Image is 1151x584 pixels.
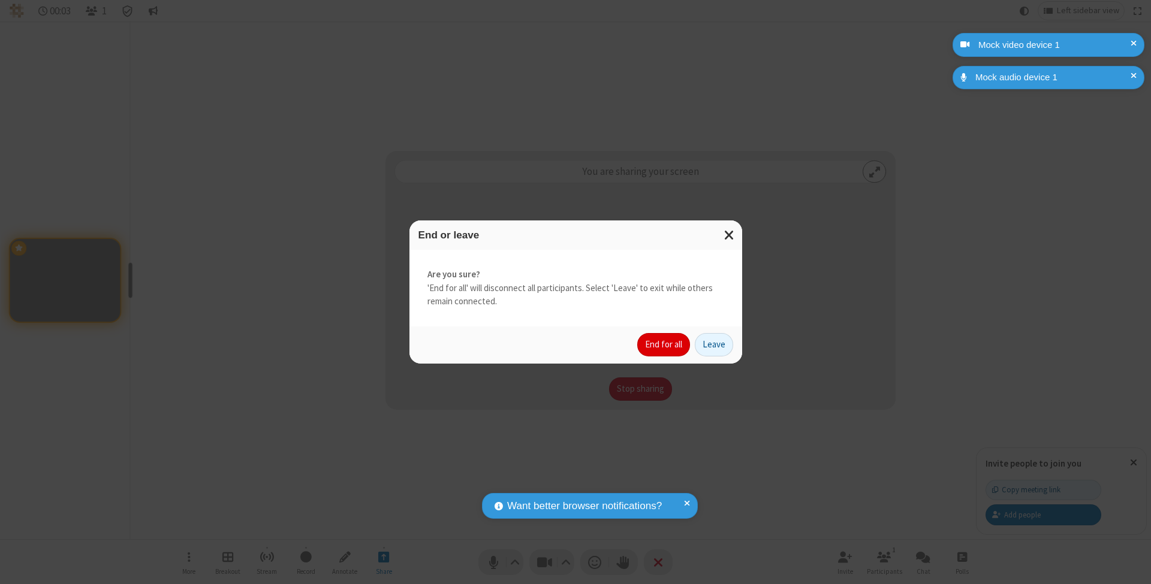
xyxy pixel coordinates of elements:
strong: Are you sure? [427,268,724,282]
button: Close modal [717,220,742,250]
button: Leave [695,333,733,357]
div: Mock audio device 1 [971,71,1135,84]
h3: End or leave [418,229,733,241]
button: End for all [637,333,690,357]
span: Want better browser notifications? [507,498,662,514]
div: Mock video device 1 [974,38,1135,52]
div: 'End for all' will disconnect all participants. Select 'Leave' to exit while others remain connec... [409,250,742,326]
